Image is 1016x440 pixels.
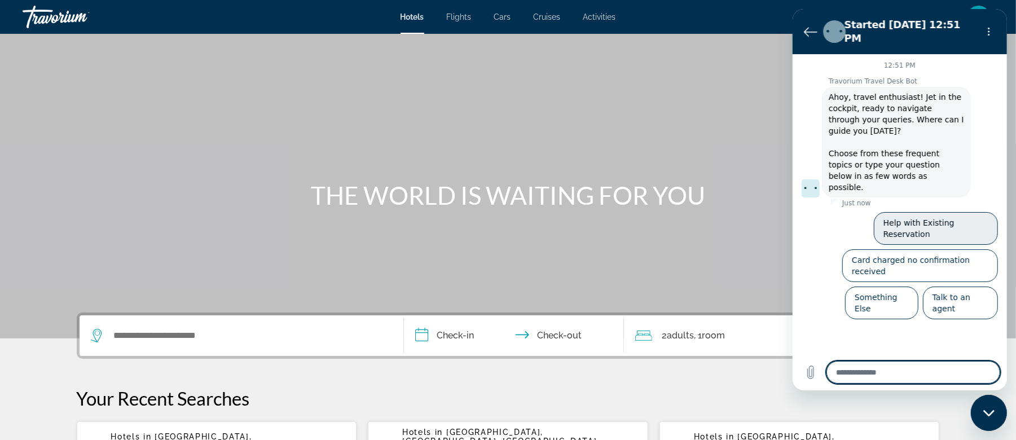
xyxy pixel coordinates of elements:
div: Search widget [80,315,937,356]
span: , 1 [694,328,725,344]
a: Flights [447,12,472,21]
iframe: Messaging window [793,9,1007,390]
button: Travelers: 2 adults, 0 children [624,315,833,356]
a: Activities [583,12,616,21]
a: Travorium [23,2,135,32]
button: Check in and out dates [404,315,624,356]
span: Room [702,330,725,341]
a: Hotels [401,12,424,21]
a: Cruises [534,12,561,21]
button: User Menu [964,5,993,29]
span: 2 [662,328,694,344]
iframe: Button to launch messaging window, conversation in progress [971,395,1007,431]
h1: THE WORLD IS WAITING FOR YOU [297,181,720,210]
span: Hotels in [402,428,443,437]
a: Cars [494,12,511,21]
span: Adults [667,330,694,341]
p: Your Recent Searches [77,387,940,410]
